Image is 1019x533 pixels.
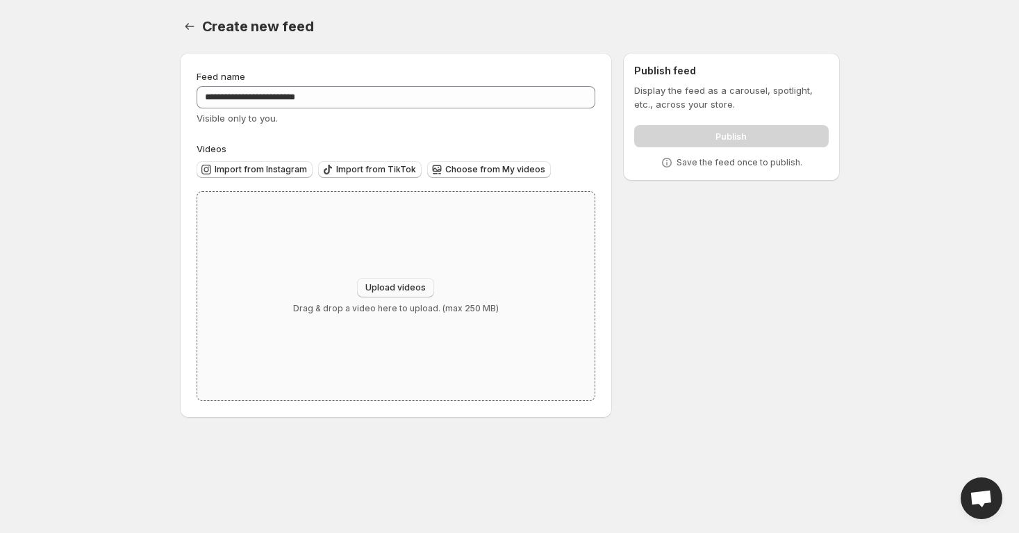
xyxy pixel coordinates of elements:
[202,18,314,35] span: Create new feed
[318,161,422,178] button: Import from TikTok
[180,17,199,36] button: Settings
[197,71,245,82] span: Feed name
[197,113,278,124] span: Visible only to you.
[961,477,1002,519] div: Open chat
[427,161,551,178] button: Choose from My videos
[215,164,307,175] span: Import from Instagram
[677,157,802,168] p: Save the feed once to publish.
[197,143,226,154] span: Videos
[336,164,416,175] span: Import from TikTok
[197,161,313,178] button: Import from Instagram
[293,303,499,314] p: Drag & drop a video here to upload. (max 250 MB)
[634,64,828,78] h2: Publish feed
[634,83,828,111] p: Display the feed as a carousel, spotlight, etc., across your store.
[445,164,545,175] span: Choose from My videos
[357,278,434,297] button: Upload videos
[365,282,426,293] span: Upload videos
